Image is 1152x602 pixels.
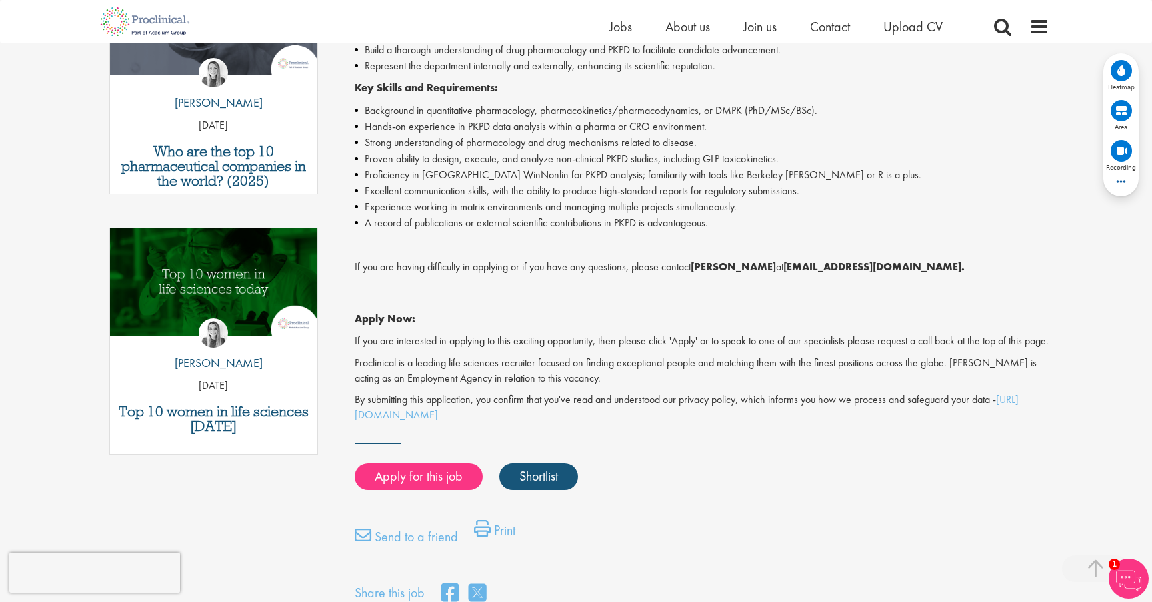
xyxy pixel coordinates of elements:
[499,463,578,490] a: Shortlist
[110,118,317,133] p: [DATE]
[355,312,415,326] strong: Apply Now:
[1108,59,1135,91] div: View heatmap
[355,527,458,553] a: Send to a friend
[355,58,1050,74] li: Represent the department internally and externally, enhancing its scientific reputation.
[355,151,1050,167] li: Proven ability to design, execute, and analyze non-clinical PKPD studies, including GLP toxicokin...
[165,58,263,118] a: Hannah Burke [PERSON_NAME]
[810,18,850,35] a: Contact
[1108,99,1135,131] div: View area map
[110,228,317,336] img: Top 10 women in life sciences today
[355,42,1050,58] li: Build a thorough understanding of drug pharmacology and PKPD to facilitate candidate advancement.
[355,392,1019,422] a: [URL][DOMAIN_NAME]
[355,199,1050,215] li: Experience working in matrix environments and managing multiple projects simultaneously.
[355,356,1050,386] p: Proclinical is a leading life sciences recruiter focused on finding exceptional people and matchi...
[1109,559,1120,570] span: 1
[199,318,228,348] img: Hannah Burke
[743,18,777,35] a: Join us
[355,81,498,95] strong: Key Skills and Requirements:
[1115,123,1127,131] span: Area
[691,260,776,274] strong: [PERSON_NAME]
[9,553,180,593] iframe: reCAPTCHA
[355,260,1050,275] p: If you are having difficulty in applying or if you have any questions, please contact at
[110,378,317,394] p: [DATE]
[665,18,710,35] a: About us
[165,94,263,111] p: [PERSON_NAME]
[355,103,1050,119] li: Background in quantitative pharmacology, pharmacokinetics/pharmacodynamics, or DMPK (PhD/MSc/BSc).
[355,392,1050,423] p: By submitting this application, you confirm that you've read and understood our privacy policy, w...
[355,183,1050,199] li: Excellent communication skills, with the ability to produce high-standard reports for regulatory ...
[110,228,317,346] a: Link to a post
[1106,139,1136,171] div: View recordings
[165,354,263,372] p: [PERSON_NAME]
[1108,83,1135,91] span: Heatmap
[117,404,311,434] a: Top 10 women in life sciences [DATE]
[355,119,1050,135] li: Hands-on experience in PKPD data analysis within a pharma or CRO environment.
[117,144,311,188] a: Who are the top 10 pharmaceutical companies in the world? (2025)
[355,135,1050,151] li: Strong understanding of pharmacology and drug mechanisms related to disease.
[1109,559,1149,599] img: Chatbot
[1106,163,1136,171] span: Recording
[355,334,1050,349] p: If you are interested in applying to this exciting opportunity, then please click 'Apply' or to s...
[355,167,1050,183] li: Proficiency in [GEOGRAPHIC_DATA] WinNonlin for PKPD analysis; familiarity with tools like Berkele...
[883,18,943,35] a: Upload CV
[355,215,1050,231] li: A record of publications or external scientific contributions in PKPD is advantageous.
[474,520,515,547] a: Print
[609,18,632,35] a: Jobs
[783,260,965,274] strong: [EMAIL_ADDRESS][DOMAIN_NAME].
[355,463,483,490] a: Apply for this job
[165,318,263,378] a: Hannah Burke [PERSON_NAME]
[199,58,228,87] img: Hannah Burke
